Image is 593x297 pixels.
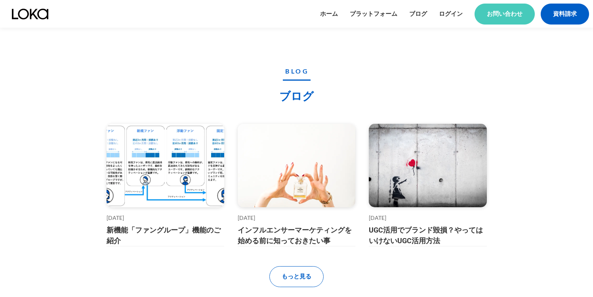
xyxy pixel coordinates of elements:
[439,10,463,18] a: ログイン
[238,124,356,246] a: [DATE]インフルエンサーマーケティングを始める前に知っておきたい事
[369,124,487,246] a: [DATE]UGC活用でブランド毀損？やってはいけないUGC活用方法
[541,4,589,25] a: 資料請求
[107,124,225,246] a: [DATE]新機能「ファングループ」機能のご紹介
[238,215,255,221] p: [DATE]
[269,266,324,287] a: もっと見る
[409,10,427,18] a: ブログ
[238,225,356,246] p: インフルエンサーマーケティングを始める前に知っておきたい事
[107,215,124,221] p: [DATE]
[284,67,309,76] p: BLOG
[475,4,535,25] a: お問い合わせ
[107,225,225,246] p: 新機能「ファングループ」機能のご紹介
[350,10,397,18] a: プラットフォーム
[369,215,386,221] p: [DATE]
[320,10,338,18] a: ホーム
[279,89,314,104] h2: ブログ
[369,225,487,246] p: UGC活用でブランド毀損？やってはいけないUGC活用方法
